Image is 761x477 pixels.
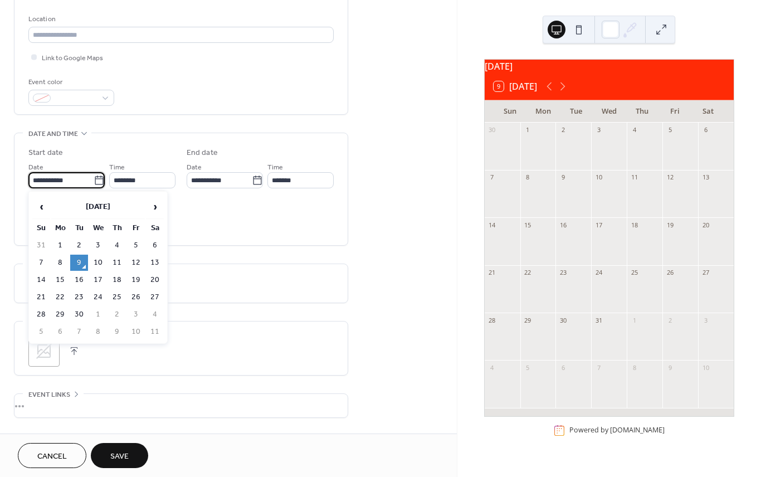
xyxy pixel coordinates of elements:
[488,221,496,229] div: 14
[33,196,50,218] span: ‹
[28,389,70,401] span: Event links
[108,306,126,323] td: 2
[701,221,710,229] div: 20
[630,173,638,182] div: 11
[146,324,164,340] td: 11
[485,60,734,73] div: [DATE]
[666,316,674,324] div: 2
[187,162,202,173] span: Date
[630,316,638,324] div: 1
[89,306,107,323] td: 1
[127,272,145,288] td: 19
[701,173,710,182] div: 13
[594,363,603,372] div: 7
[490,79,541,94] button: 9[DATE]
[18,443,86,468] button: Cancel
[524,269,532,277] div: 22
[51,272,69,288] td: 15
[559,100,592,123] div: Tue
[108,220,126,236] th: Th
[70,272,88,288] td: 16
[127,255,145,271] td: 12
[187,147,218,159] div: End date
[51,324,69,340] td: 6
[70,324,88,340] td: 7
[610,426,665,435] a: [DOMAIN_NAME]
[108,324,126,340] td: 9
[701,363,710,372] div: 10
[146,220,164,236] th: Sa
[524,173,532,182] div: 8
[488,126,496,134] div: 30
[524,221,532,229] div: 15
[666,269,674,277] div: 26
[70,289,88,305] td: 23
[559,221,567,229] div: 16
[32,237,50,254] td: 31
[89,272,107,288] td: 17
[488,173,496,182] div: 7
[666,173,674,182] div: 12
[32,255,50,271] td: 7
[488,363,496,372] div: 4
[89,237,107,254] td: 3
[28,76,112,88] div: Event color
[127,324,145,340] td: 10
[108,289,126,305] td: 25
[524,316,532,324] div: 29
[146,255,164,271] td: 13
[594,316,603,324] div: 31
[108,255,126,271] td: 11
[666,221,674,229] div: 19
[666,126,674,134] div: 5
[28,335,60,367] div: ;
[666,363,674,372] div: 9
[127,220,145,236] th: Fr
[524,363,532,372] div: 5
[559,316,567,324] div: 30
[692,100,725,123] div: Sat
[89,324,107,340] td: 8
[32,324,50,340] td: 5
[89,220,107,236] th: We
[51,255,69,271] td: 8
[91,443,148,468] button: Save
[569,426,665,435] div: Powered by
[146,306,164,323] td: 4
[51,306,69,323] td: 29
[70,306,88,323] td: 30
[70,255,88,271] td: 9
[488,316,496,324] div: 28
[630,363,638,372] div: 8
[658,100,691,123] div: Fri
[51,195,145,219] th: [DATE]
[89,255,107,271] td: 10
[32,306,50,323] td: 28
[42,52,103,64] span: Link to Google Maps
[147,196,163,218] span: ›
[488,269,496,277] div: 21
[28,431,69,443] span: Categories
[28,128,78,140] span: Date and time
[70,220,88,236] th: Tu
[70,237,88,254] td: 2
[594,269,603,277] div: 24
[701,316,710,324] div: 3
[32,289,50,305] td: 21
[127,289,145,305] td: 26
[630,221,638,229] div: 18
[51,237,69,254] td: 1
[594,173,603,182] div: 10
[32,220,50,236] th: Su
[559,269,567,277] div: 23
[701,269,710,277] div: 27
[127,237,145,254] td: 5
[28,147,63,159] div: Start date
[524,126,532,134] div: 1
[108,272,126,288] td: 18
[51,220,69,236] th: Mo
[109,162,125,173] span: Time
[494,100,526,123] div: Sun
[559,173,567,182] div: 9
